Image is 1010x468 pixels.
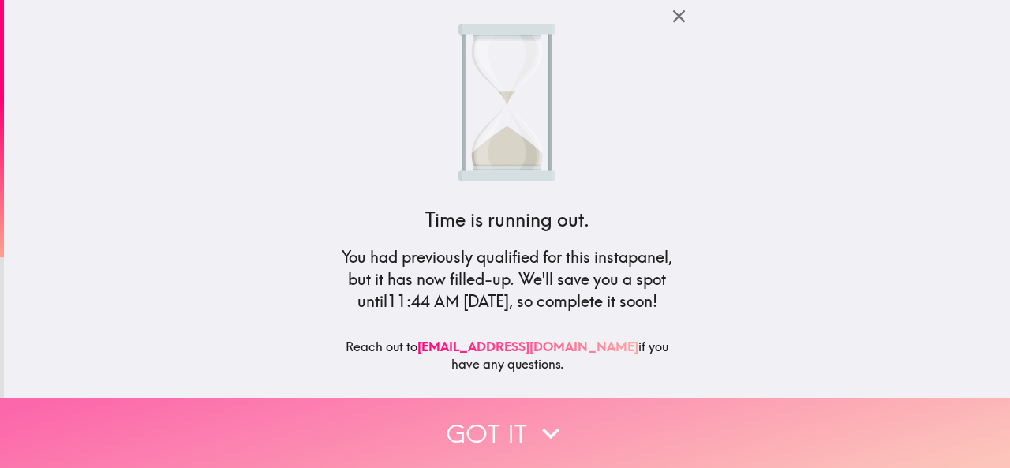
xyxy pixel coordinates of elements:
h4: Time is running out. [425,207,589,234]
h6: Reach out to if you have any questions. [331,338,684,386]
span: 11:44 AM [DATE] [387,291,509,311]
a: [EMAIL_ADDRESS][DOMAIN_NAME] [417,339,638,354]
img: Sand running through an hour glass. [458,24,555,182]
h5: You had previously qualified for this instapanel, but it has now filled-up. We'll save you a spot... [331,246,684,313]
